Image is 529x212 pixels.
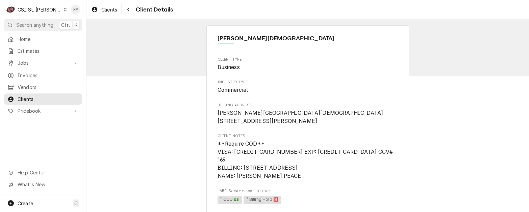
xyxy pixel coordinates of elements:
[75,21,78,28] span: K
[18,84,79,91] span: Vendors
[4,57,82,68] a: Go to Jobs
[218,133,398,180] div: Client Notes
[18,200,33,206] span: Create
[218,133,398,139] span: Client Notes
[4,105,82,116] a: Go to Pricebook
[218,86,398,94] span: Industry Type
[16,21,53,28] span: Search anything
[4,70,82,81] a: Invoices
[4,179,82,190] a: Go to What's New
[89,4,120,15] a: Clients
[218,87,248,93] span: Commercial
[61,21,70,28] span: Ctrl
[101,6,117,13] span: Clients
[244,196,281,204] span: ⁵ Billing Hold 🅱️
[18,36,79,43] span: Home
[18,72,79,79] span: Invoices
[218,103,398,125] div: Billing Address
[218,34,398,43] span: Name
[4,34,82,45] a: Home
[4,19,82,31] button: Search anythingCtrlK
[18,6,61,13] div: CSI St. [PERSON_NAME]
[4,93,82,105] a: Clients
[18,107,69,114] span: Pricebook
[4,82,82,93] a: Vendors
[218,109,398,125] span: Billing Address
[218,188,398,205] div: [object Object]
[218,110,383,124] span: [PERSON_NAME][GEOGRAPHIC_DATA][DEMOGRAPHIC_DATA][STREET_ADDRESS][PERSON_NAME]
[231,189,269,193] span: (Only Visible to You)
[218,103,398,108] span: Billing Address
[6,5,16,14] div: C
[71,5,80,14] div: KP
[18,47,79,55] span: Estimates
[218,64,240,70] span: Business
[134,5,173,14] span: Client Details
[218,195,398,205] span: [object Object]
[18,96,79,103] span: Clients
[218,188,398,194] span: Labels
[218,57,398,71] div: Client Type
[18,181,78,188] span: What's New
[218,80,398,94] div: Industry Type
[218,196,242,204] span: ² COD 💵
[218,80,398,85] span: Industry Type
[18,169,78,176] span: Help Center
[218,57,398,62] span: Client Type
[71,5,80,14] div: Kym Parson's Avatar
[4,167,82,178] a: Go to Help Center
[218,140,398,180] span: Client Notes
[6,5,16,14] div: CSI St. Louis's Avatar
[4,45,82,57] a: Estimates
[218,34,398,48] div: Client Information
[74,200,78,207] span: C
[18,59,69,66] span: Jobs
[123,4,134,15] button: Navigate back
[218,63,398,71] span: Client Type
[218,141,395,179] span: **Require COD** VISA: [CREDIT_CARD_NUMBER] EXP: [CREDIT_CARD_DATA] CCV# 169 BILLING: [STREET_ADDR...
